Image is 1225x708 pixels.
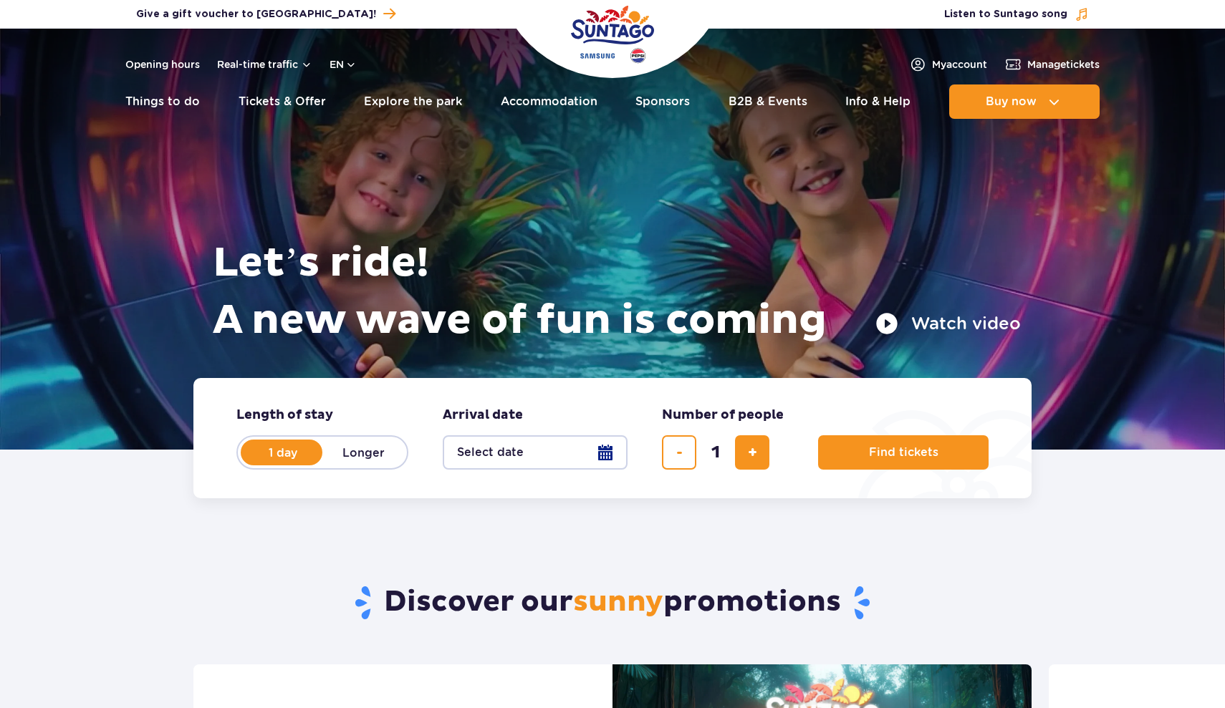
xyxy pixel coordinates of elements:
a: Things to do [125,84,200,119]
button: Buy now [949,84,1100,119]
button: Watch video [875,312,1021,335]
a: Managetickets [1004,56,1100,73]
span: My account [932,57,987,72]
button: en [330,57,357,72]
a: Explore the park [364,84,462,119]
span: Arrival date [443,407,523,424]
span: Manage tickets [1027,57,1100,72]
button: remove ticket [662,435,696,470]
a: Accommodation [501,84,597,119]
a: Opening hours [125,57,200,72]
span: Give a gift voucher to [GEOGRAPHIC_DATA]! [136,7,376,21]
span: Find tickets [869,446,938,459]
h2: Discover our promotions [193,584,1032,621]
a: Info & Help [845,84,911,119]
button: add ticket [735,435,769,470]
button: Real-time traffic [217,59,312,70]
span: Listen to Suntago song [944,7,1067,21]
span: sunny [573,584,663,620]
button: Listen to Suntago song [944,7,1089,21]
span: Buy now [986,95,1037,108]
h1: Let’s ride! A new wave of fun is coming [213,235,1021,349]
a: Tickets & Offer [239,84,326,119]
span: Number of people [662,407,784,424]
a: Give a gift voucher to [GEOGRAPHIC_DATA]! [136,4,395,24]
label: 1 day [242,437,324,467]
input: number of tickets [698,435,733,470]
form: Planning your visit to Park of Poland [193,378,1032,498]
a: Sponsors [635,84,690,119]
a: Myaccount [909,56,987,73]
button: Find tickets [818,435,989,470]
label: Longer [322,437,404,467]
button: Select date [443,435,628,470]
span: Length of stay [236,407,333,424]
a: B2B & Events [729,84,807,119]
